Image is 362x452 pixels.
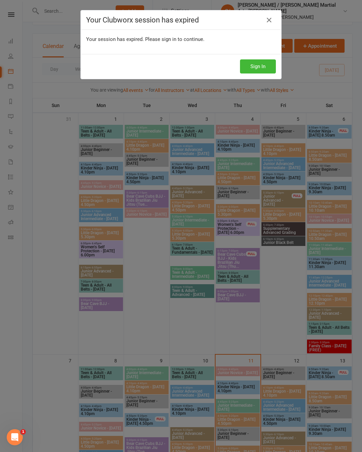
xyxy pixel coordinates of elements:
span: Your session has expired. Please sign in to continue. [86,36,204,42]
button: Sign In [240,59,276,73]
a: Close [264,15,275,26]
h4: Your Clubworx session has expired [86,16,276,24]
iframe: Intercom live chat [7,429,23,445]
span: 1 [20,429,26,435]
